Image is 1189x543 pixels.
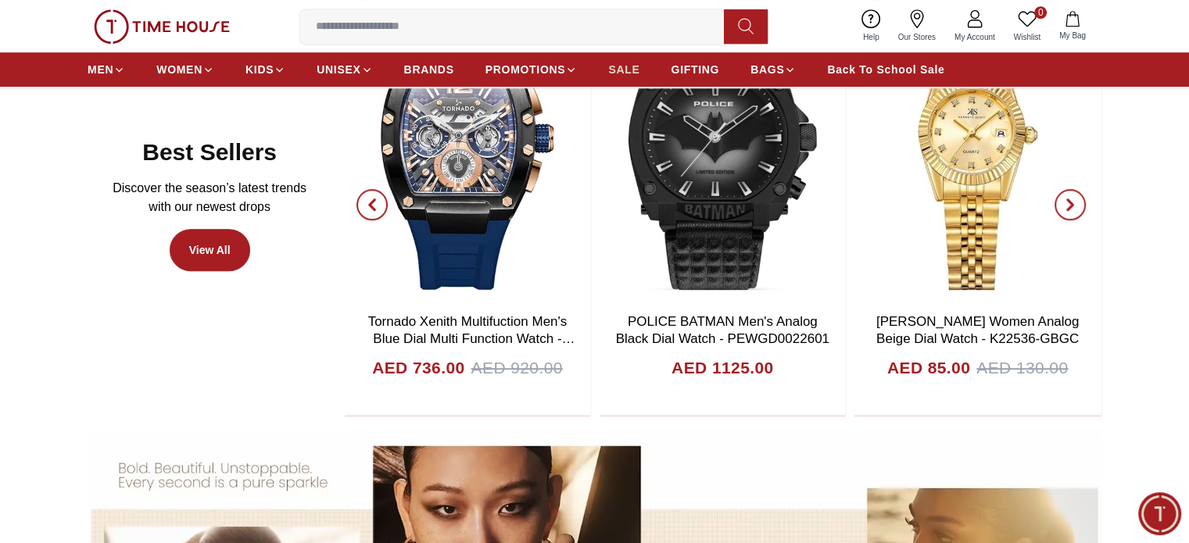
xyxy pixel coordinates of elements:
span: Track your Shipment (Beta) [130,292,291,311]
div: Nearest Store Locator [152,216,301,244]
span: AED 920.00 [471,355,562,380]
span: 02:10 PM [209,152,249,162]
a: KIDS [245,55,285,84]
span: 0 [1034,6,1047,19]
h4: AED 85.00 [887,355,970,380]
span: KIDS [245,62,274,77]
a: Tornado Xenith Multifuction Men's Blue Dial Multi Function Watch - T23105-BSNNK [368,314,575,363]
div: [PERSON_NAME] [16,77,309,93]
img: Profile picture of Zoe [48,14,74,41]
span: Back To School Sale [827,62,944,77]
span: Request a callback [181,256,291,275]
a: UNISEX [317,55,372,84]
a: Our Stores [889,6,945,46]
span: New Enquiry [48,184,122,203]
span: Our Stores [892,31,942,43]
a: Help [854,6,889,46]
span: WOMEN [156,62,202,77]
div: Chat Widget [1138,492,1181,535]
span: Help [857,31,886,43]
span: Nearest Store Locator [163,220,291,239]
span: GIFTING [671,62,719,77]
a: MEN [88,55,125,84]
div: Request a callback [170,252,301,280]
span: Wishlist [1008,31,1047,43]
p: Discover the season’s latest trends with our newest drops [100,179,319,216]
a: PROMOTIONS [485,55,578,84]
em: Back [12,12,43,43]
span: Services [150,184,199,203]
h2: Best Sellers [142,138,277,166]
div: [PERSON_NAME] [83,20,261,35]
span: PROMOTIONS [485,62,566,77]
a: 0Wishlist [1005,6,1050,46]
span: SALE [608,62,639,77]
h4: AED 736.00 [372,355,464,380]
span: MEN [88,62,113,77]
div: New Enquiry [38,180,132,208]
div: Services [140,180,210,208]
textarea: We are here to help you [4,340,309,418]
a: View All [170,229,250,271]
div: Track your Shipment (Beta) [120,288,301,316]
a: BRANDS [404,55,454,84]
span: My Bag [1053,30,1092,41]
span: Exchanges [227,184,291,203]
span: Hello! I'm your Time House Watches Support Assistant. How can I assist you [DATE]? [27,106,239,158]
a: Back To School Sale [827,55,944,84]
a: SALE [608,55,639,84]
a: BAGS [750,55,796,84]
div: Exchanges [217,180,301,208]
a: WOMEN [156,55,214,84]
h4: AED 1125.00 [671,355,773,380]
span: BRANDS [404,62,454,77]
img: ... [94,9,230,44]
a: POLICE BATMAN Men's Analog Black Dial Watch - PEWGD0022601 [616,314,829,346]
a: GIFTING [671,55,719,84]
span: My Account [948,31,1001,43]
a: [PERSON_NAME] Women Analog Beige Dial Watch - K22536-GBGC [876,314,1080,346]
span: AED 130.00 [976,355,1068,380]
button: My Bag [1050,8,1095,45]
span: UNISEX [317,62,360,77]
span: BAGS [750,62,784,77]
